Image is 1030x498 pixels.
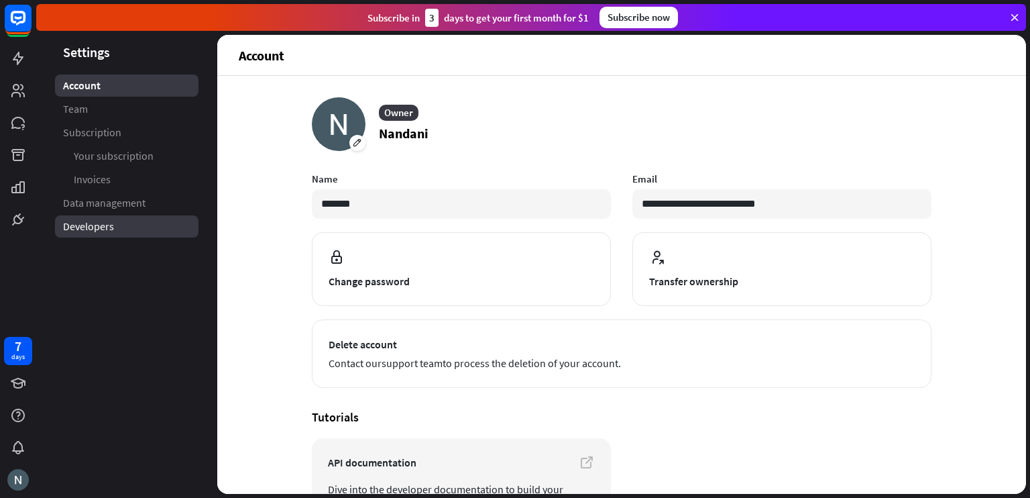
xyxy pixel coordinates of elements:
[55,192,198,214] a: Data management
[632,232,931,306] button: Transfer ownership
[15,340,21,352] div: 7
[649,273,915,289] span: Transfer ownership
[55,168,198,191] a: Invoices
[4,337,32,365] a: 7 days
[599,7,678,28] div: Subscribe now
[55,145,198,167] a: Your subscription
[11,352,25,362] div: days
[329,273,594,289] span: Change password
[11,5,51,46] button: Open LiveChat chat widget
[55,121,198,144] a: Subscription
[329,355,915,371] span: Contact our to process the deletion of your account.
[312,319,931,388] button: Delete account Contact oursupport teamto process the deletion of your account.
[63,102,88,116] span: Team
[312,232,611,306] button: Change password
[379,105,418,121] div: Owner
[63,126,121,140] span: Subscription
[632,172,931,185] label: Email
[328,454,595,470] span: API documentation
[379,123,428,144] p: Nandani
[367,9,589,27] div: Subscribe in days to get your first month for $1
[63,196,146,210] span: Data management
[63,219,114,234] span: Developers
[312,409,931,425] h4: Tutorials
[217,35,1026,75] header: Account
[425,9,439,27] div: 3
[329,336,915,352] span: Delete account
[63,79,101,93] span: Account
[382,356,443,370] a: support team
[74,172,111,187] span: Invoices
[312,172,611,185] label: Name
[74,149,154,163] span: Your subscription
[55,215,198,238] a: Developers
[36,43,217,61] header: Settings
[55,98,198,120] a: Team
